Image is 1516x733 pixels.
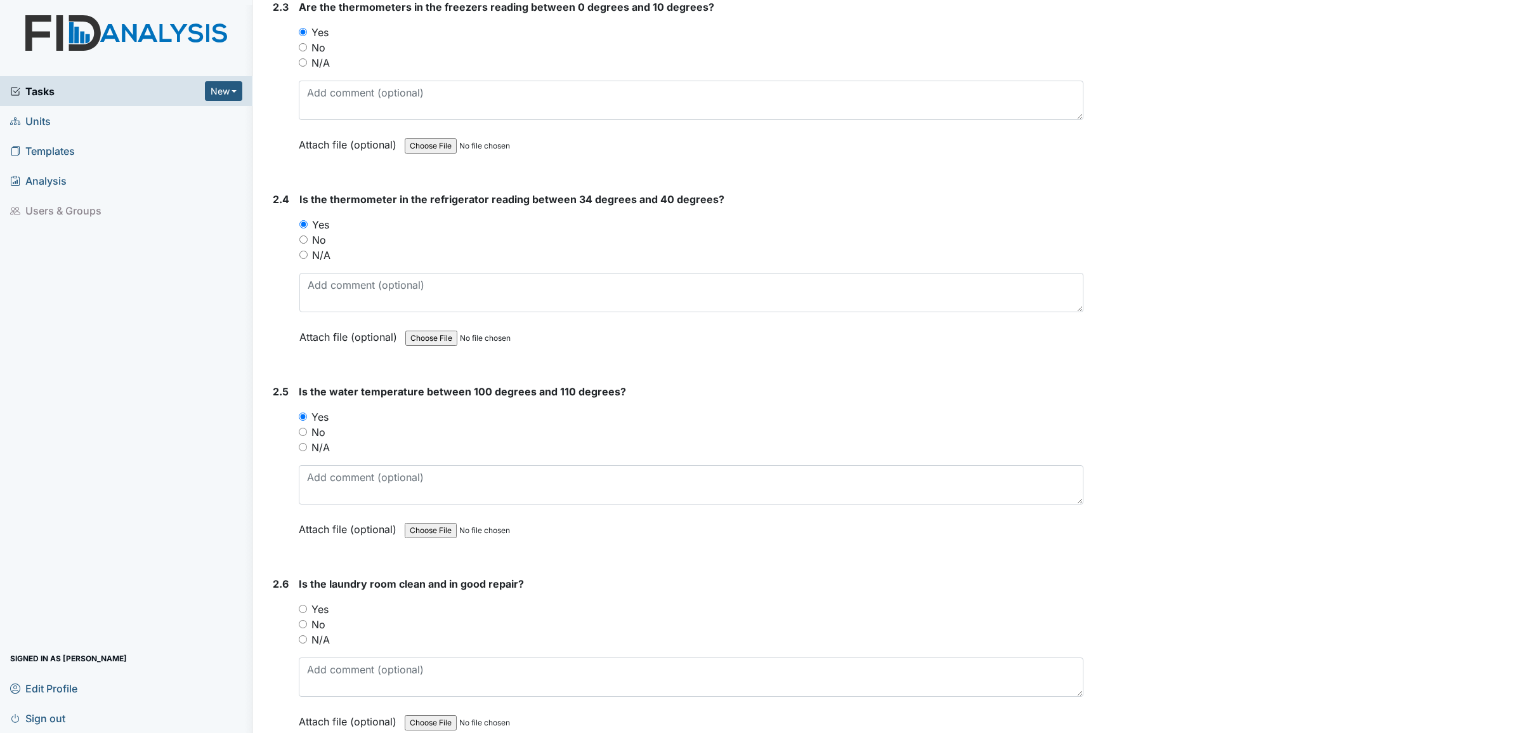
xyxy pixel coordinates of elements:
[299,130,402,152] label: Attach file (optional)
[299,578,524,590] span: Is the laundry room clean and in good repair?
[10,141,75,161] span: Templates
[10,171,67,190] span: Analysis
[311,632,330,647] label: N/A
[311,409,329,425] label: Yes
[299,58,307,67] input: N/A
[299,443,307,451] input: N/A
[10,111,51,131] span: Units
[299,620,307,628] input: No
[299,413,307,421] input: Yes
[312,217,329,232] label: Yes
[312,232,326,248] label: No
[10,708,65,728] span: Sign out
[299,385,626,398] span: Is the water temperature between 100 degrees and 110 degrees?
[299,193,724,206] span: Is the thermometer in the refrigerator reading between 34 degrees and 40 degrees?
[299,707,402,729] label: Attach file (optional)
[299,235,308,244] input: No
[312,248,330,263] label: N/A
[299,605,307,613] input: Yes
[273,576,289,591] label: 2.6
[311,25,329,40] label: Yes
[273,384,289,399] label: 2.5
[10,678,77,698] span: Edit Profile
[311,602,329,617] label: Yes
[299,220,308,228] input: Yes
[10,649,127,668] span: Signed in as [PERSON_NAME]
[299,428,307,436] input: No
[273,192,289,207] label: 2.4
[311,425,325,440] label: No
[299,251,308,259] input: N/A
[205,81,243,101] button: New
[10,84,205,99] a: Tasks
[311,617,325,632] label: No
[299,515,402,537] label: Attach file (optional)
[299,322,402,345] label: Attach file (optional)
[311,440,330,455] label: N/A
[299,1,714,13] span: Are the thermometers in the freezers reading between 0 degrees and 10 degrees?
[299,28,307,36] input: Yes
[299,43,307,51] input: No
[311,40,325,55] label: No
[311,55,330,70] label: N/A
[299,635,307,644] input: N/A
